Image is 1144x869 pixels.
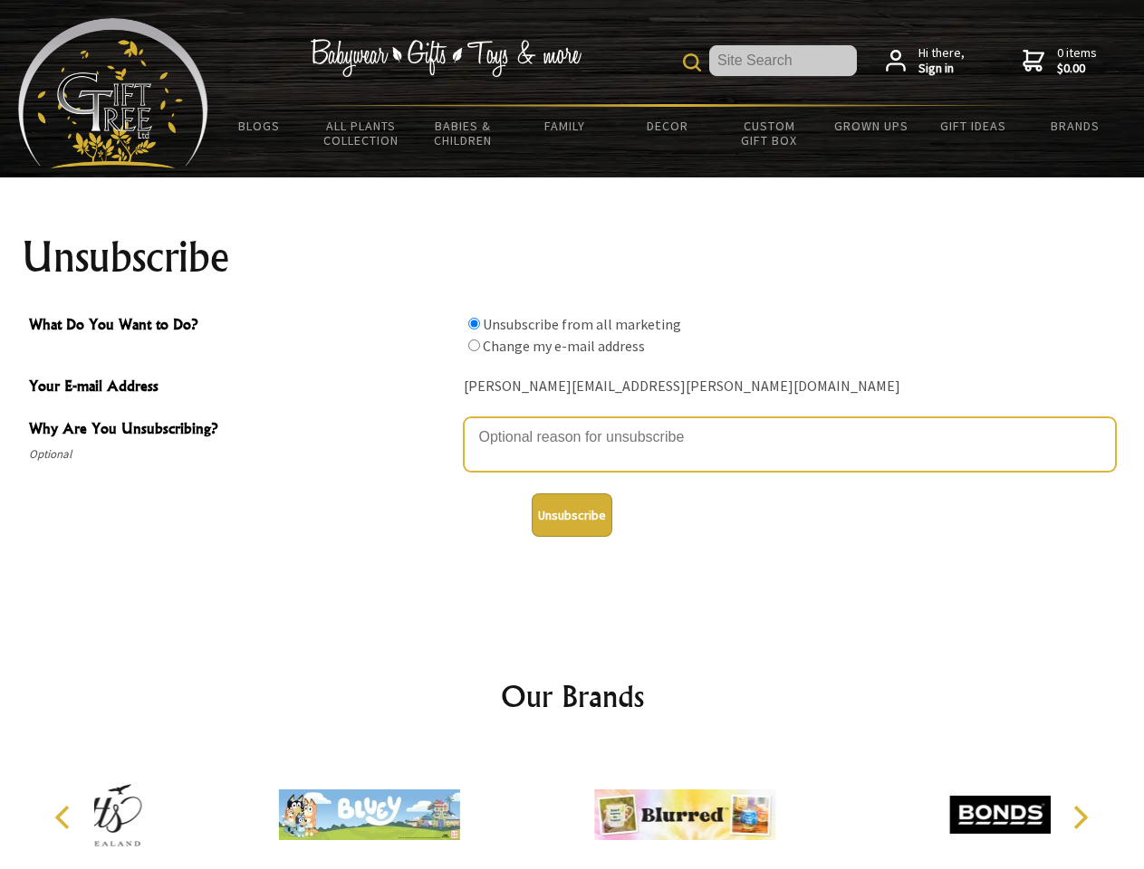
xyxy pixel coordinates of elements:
span: Why Are You Unsubscribing? [29,417,455,444]
input: What Do You Want to Do? [468,318,480,329]
a: Grown Ups [820,107,922,145]
label: Unsubscribe from all marketing [483,315,681,333]
span: Hi there, [918,45,965,77]
span: 0 items [1057,44,1097,77]
a: 0 items$0.00 [1023,45,1097,77]
a: All Plants Collection [311,107,413,159]
h1: Unsubscribe [22,235,1123,279]
a: Babies & Children [412,107,514,159]
strong: Sign in [918,61,965,77]
textarea: Why Are You Unsubscribing? [464,417,1116,472]
a: Gift Ideas [922,107,1024,145]
button: Unsubscribe [532,493,612,537]
a: BLOGS [208,107,311,145]
a: Decor [616,107,718,145]
div: [PERSON_NAME][EMAIL_ADDRESS][PERSON_NAME][DOMAIN_NAME] [464,373,1116,401]
input: Site Search [709,45,857,76]
button: Next [1060,797,1100,837]
a: Custom Gift Box [718,107,821,159]
img: product search [683,53,701,72]
button: Previous [45,797,85,837]
span: Your E-mail Address [29,375,455,401]
a: Brands [1024,107,1127,145]
span: What Do You Want to Do? [29,313,455,339]
input: What Do You Want to Do? [468,339,480,351]
span: Optional [29,444,455,465]
img: Babywear - Gifts - Toys & more [310,39,582,77]
h2: Our Brands [36,674,1109,718]
a: Family [514,107,617,145]
label: Change my e-mail address [483,337,645,355]
img: Babyware - Gifts - Toys and more... [18,18,208,168]
a: Hi there,Sign in [886,45,965,77]
strong: $0.00 [1057,61,1097,77]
